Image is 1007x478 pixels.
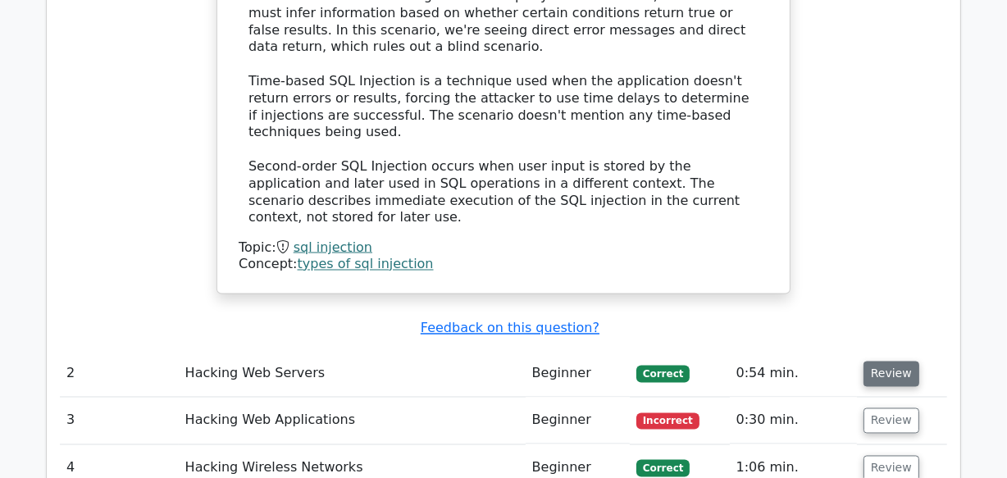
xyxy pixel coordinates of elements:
td: 2 [60,351,179,398]
a: sql injection [294,239,372,255]
span: Correct [636,366,690,382]
button: Review [863,362,919,387]
div: Concept: [239,257,768,274]
td: 0:30 min. [730,398,857,444]
a: types of sql injection [298,257,434,272]
td: Hacking Web Applications [179,398,526,444]
span: Correct [636,460,690,476]
span: Incorrect [636,413,699,430]
a: Feedback on this question? [421,321,599,336]
button: Review [863,408,919,434]
td: 0:54 min. [730,351,857,398]
td: Beginner [526,351,630,398]
td: 3 [60,398,179,444]
td: Hacking Web Servers [179,351,526,398]
td: Beginner [526,398,630,444]
div: Topic: [239,239,768,257]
